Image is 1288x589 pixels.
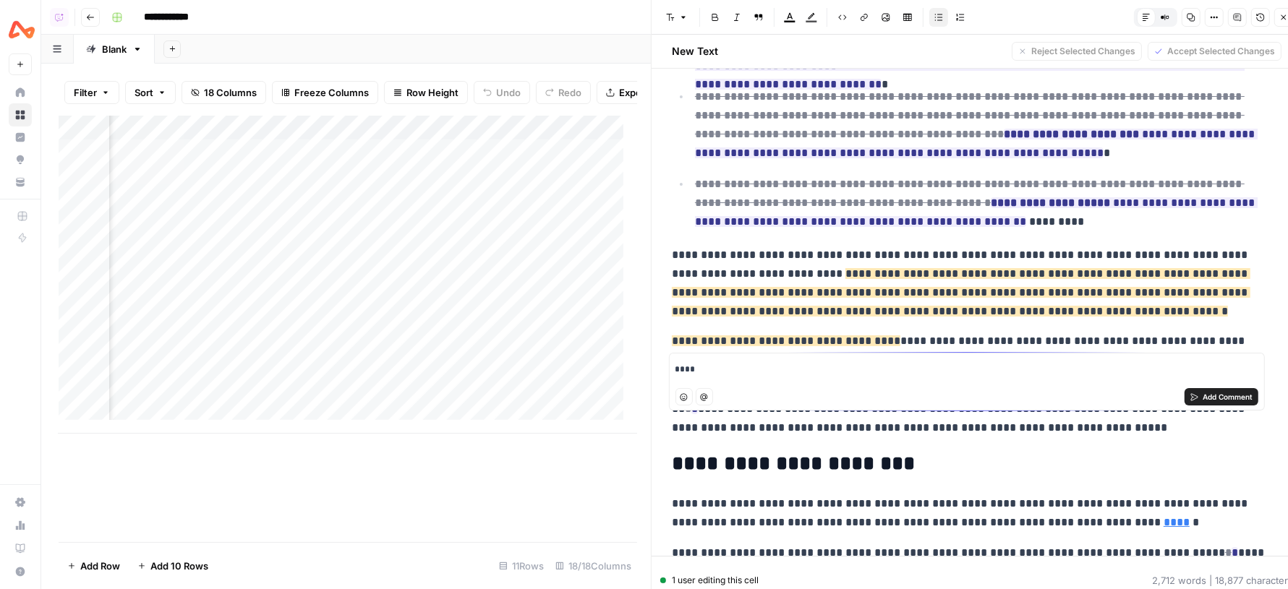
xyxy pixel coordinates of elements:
[9,171,32,194] a: Your Data
[74,35,155,64] a: Blank
[406,85,459,100] span: Row Height
[1012,42,1142,61] button: Reject Selected Changes
[9,17,35,43] img: Airwallex Logo
[384,81,468,104] button: Row Height
[1148,42,1281,61] button: Accept Selected Changes
[1185,388,1258,405] button: Add Comment
[135,85,153,100] span: Sort
[59,554,129,577] button: Add Row
[1203,391,1253,403] span: Add Comment
[294,85,369,100] span: Freeze Columns
[9,126,32,149] a: Insights
[204,85,257,100] span: 18 Columns
[1031,45,1135,58] span: Reject Selected Changes
[80,559,120,573] span: Add Row
[558,85,581,100] span: Redo
[9,491,32,514] a: Settings
[182,81,266,104] button: 18 Columns
[496,85,521,100] span: Undo
[619,85,670,100] span: Export CSV
[493,554,550,577] div: 11 Rows
[64,81,119,104] button: Filter
[9,514,32,537] a: Usage
[125,81,176,104] button: Sort
[550,554,637,577] div: 18/18 Columns
[272,81,378,104] button: Freeze Columns
[102,42,127,56] div: Blank
[150,559,208,573] span: Add 10 Rows
[597,81,680,104] button: Export CSV
[9,148,32,171] a: Opportunities
[9,103,32,126] a: Browse
[74,85,97,100] span: Filter
[474,81,530,104] button: Undo
[9,81,32,104] a: Home
[536,81,591,104] button: Redo
[9,537,32,560] a: Learning Hub
[660,574,759,587] div: 1 user editing this cell
[672,44,718,59] h2: New Text
[129,554,217,577] button: Add 10 Rows
[9,560,32,583] button: Help + Support
[1167,45,1275,58] span: Accept Selected Changes
[9,12,32,48] button: Workspace: Airwallex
